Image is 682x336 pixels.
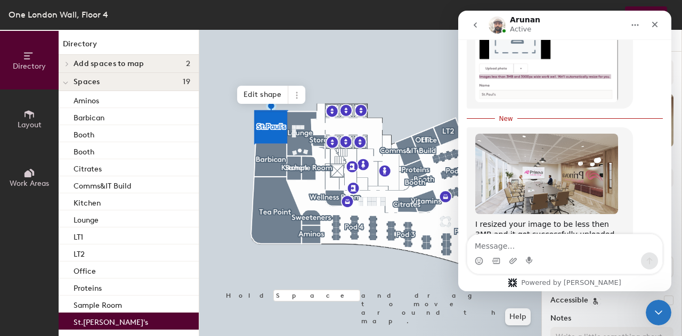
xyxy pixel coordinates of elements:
[74,230,83,242] p: LT1
[74,93,99,105] p: Aminos
[548,10,559,20] img: Undo
[593,6,614,23] button: Close
[505,308,531,325] button: Help
[74,195,101,208] p: Kitchen
[13,62,46,71] span: Directory
[74,247,85,259] p: LT2
[9,8,108,21] div: One London Wall, Floor 4
[183,78,190,86] span: 19
[74,78,100,86] span: Spaces
[74,60,144,68] span: Add spaces to map
[18,120,42,129] span: Layout
[74,161,102,174] p: Citrates
[74,178,131,191] p: Comms&IT Build
[74,298,122,310] p: Sample Room
[550,296,588,305] label: Accessible
[625,6,667,23] button: Publish
[186,60,190,68] span: 2
[550,314,673,323] label: Notes
[74,127,94,140] p: Booth
[10,179,49,188] span: Work Areas
[74,281,102,293] p: Proteins
[74,110,104,122] p: Barbican
[237,86,288,104] span: Edit shape
[74,315,148,327] p: St.[PERSON_NAME]'s
[59,38,199,55] h1: Directory
[74,144,94,157] p: Booth
[565,10,576,20] img: Redo
[74,264,96,276] p: Office
[74,212,99,225] p: Lounge
[458,11,671,291] iframe: Intercom live chat
[646,300,671,325] iframe: Intercom live chat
